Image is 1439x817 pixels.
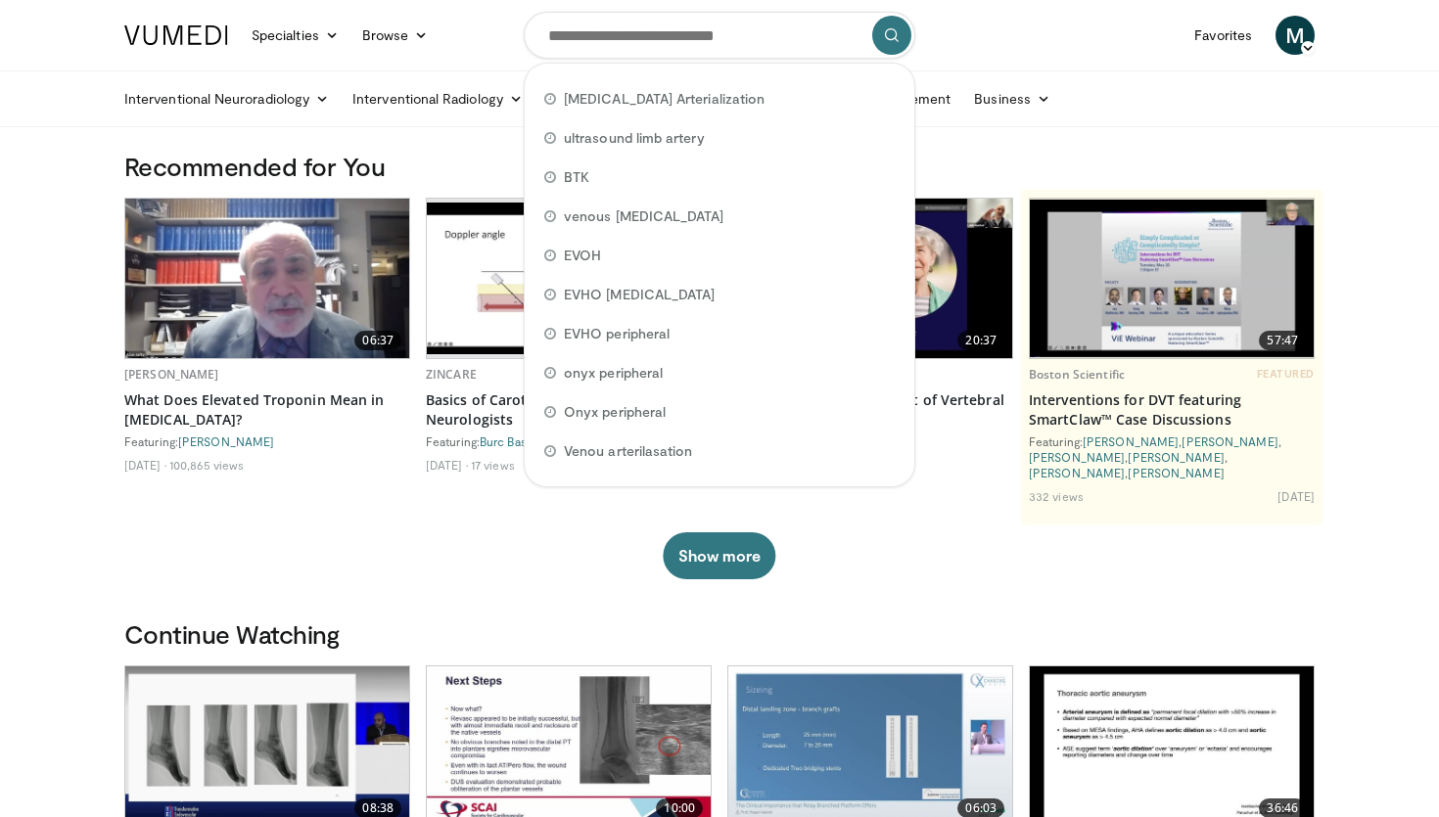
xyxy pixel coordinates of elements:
[564,89,765,109] span: [MEDICAL_DATA] Arterialization
[957,331,1004,350] span: 20:37
[169,457,244,473] li: 100,865 views
[124,433,410,449] div: Featuring:
[1029,433,1315,480] div: Featuring: , , , , ,
[1183,16,1264,55] a: Favorites
[426,366,477,383] a: ZINCARE
[1083,434,1179,448] a: [PERSON_NAME]
[564,285,715,304] span: EVHO [MEDICAL_DATA]
[962,79,1062,118] a: Business
[564,441,692,461] span: Venou arterilasation
[124,390,410,430] a: What Does Elevated Troponin Mean in [MEDICAL_DATA]?
[1128,450,1224,464] a: [PERSON_NAME]
[1182,434,1277,448] a: [PERSON_NAME]
[426,457,468,473] li: [DATE]
[471,457,515,473] li: 17 views
[350,16,441,55] a: Browse
[341,79,534,118] a: Interventional Radiology
[125,199,409,358] img: 98daf78a-1d22-4ebe-927e-10afe95ffd94.620x360_q85_upscale.jpg
[564,363,663,383] span: onyx peripheral
[427,199,711,358] a: 01:14:24
[1128,466,1224,479] a: [PERSON_NAME]
[564,206,723,226] span: venous [MEDICAL_DATA]
[1030,199,1314,358] a: 57:47
[1029,466,1125,479] a: [PERSON_NAME]
[1029,366,1125,383] a: Boston Scientific
[178,434,274,448] a: [PERSON_NAME]
[663,532,775,579] button: Show more
[1259,331,1306,350] span: 57:47
[564,246,601,265] span: EVOH
[1029,450,1125,464] a: [PERSON_NAME]
[124,151,1315,182] h3: Recommended for You
[427,203,711,354] img: 909f4c92-df9b-4284-a94c-7a406844b75d.620x360_q85_upscale.jpg
[240,16,350,55] a: Specialties
[354,331,401,350] span: 06:37
[1029,488,1084,504] li: 332 views
[426,433,712,449] div: Featuring:
[113,79,341,118] a: Interventional Neuroradiology
[564,324,670,343] span: EVHO peripheral
[524,12,915,59] input: Search topics, interventions
[124,25,228,45] img: VuMedi Logo
[564,402,666,422] span: Onyx peripheral
[564,128,705,148] span: ultrasound limb artery
[1257,367,1315,381] span: FEATURED
[1030,200,1314,358] img: f80d5c17-e695-4770-8d66-805e03df8342.620x360_q85_upscale.jpg
[426,390,712,430] a: Basics of Carotid Ultrasound for Neurologists
[124,457,166,473] li: [DATE]
[124,366,219,383] a: [PERSON_NAME]
[1277,488,1315,504] li: [DATE]
[125,199,409,358] a: 06:37
[564,167,589,187] span: BTK
[1276,16,1315,55] a: M
[124,618,1315,650] h3: Continue Watching
[1029,390,1315,430] a: Interventions for DVT featuring SmartClaw™ Case Discussions
[480,434,538,448] a: Burc Bassa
